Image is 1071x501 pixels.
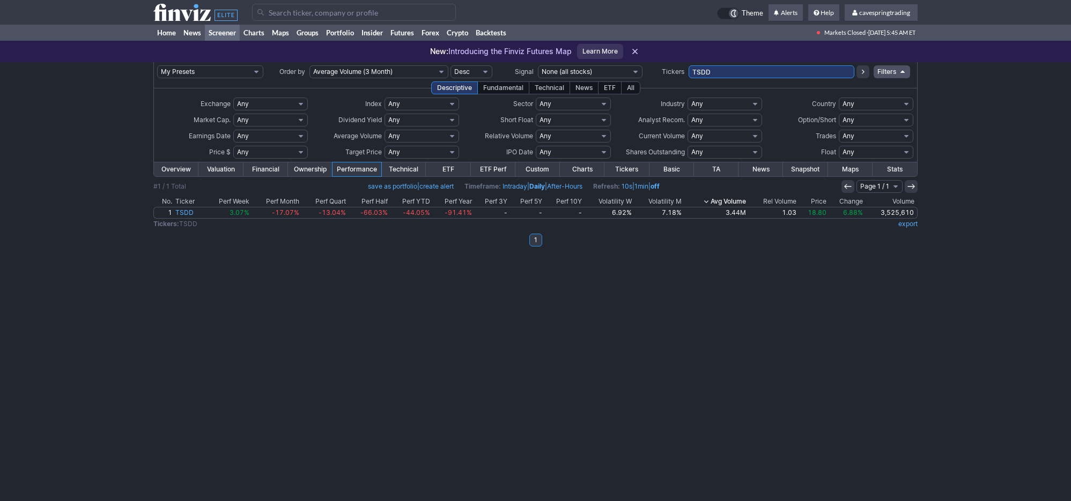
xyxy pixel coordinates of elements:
a: Futures [387,25,418,41]
a: -91.41% [432,207,474,218]
a: - [474,207,509,218]
span: Trades [816,132,836,140]
a: 18.80 [798,207,828,218]
div: Fundamental [477,81,529,94]
span: -13.04% [319,208,346,216]
th: Perf 10Y [544,196,583,207]
a: Portfolio [322,25,358,41]
a: 1min [634,182,648,190]
th: Volatility W [583,196,633,207]
span: -17.07% [272,208,299,216]
a: Alerts [769,4,803,21]
b: Timeframe: [464,182,501,190]
span: Market Cap. [194,116,231,124]
b: 1 [534,234,537,246]
td: TSDD [153,219,684,229]
a: Performance [333,162,381,176]
th: Perf 5Y [509,196,543,207]
a: News [738,162,783,176]
a: Help [808,4,839,21]
th: Volume [865,196,918,207]
span: Order by [279,68,305,76]
span: 18.80 [808,208,826,216]
a: off [651,182,660,190]
span: New: [430,47,448,56]
a: 3.07% [205,207,251,218]
a: Charts [560,162,604,176]
a: ETF Perf [471,162,515,176]
a: 10s [622,182,632,190]
div: ETF [598,81,622,94]
span: Analyst Recom. [638,116,685,124]
th: Change [828,196,865,207]
span: Exchange [201,100,231,108]
th: Perf YTD [389,196,432,207]
a: Screener [205,25,240,41]
span: 6.88% [843,208,863,216]
span: | [368,181,454,192]
span: Industry [661,100,685,108]
a: export [898,220,918,228]
th: Ticker [174,196,205,207]
p: Introducing the Finviz Futures Map [430,46,572,57]
span: Theme [742,8,763,19]
a: ETF [426,162,470,176]
a: Valuation [198,162,243,176]
span: Average Volume [334,132,382,140]
span: Tickers [662,68,684,76]
th: Volatility M [633,196,683,207]
a: Ownership [288,162,333,176]
span: Dividend Yield [338,116,382,124]
span: Short Float [500,116,533,124]
th: Perf 3Y [474,196,509,207]
a: Daily [529,182,545,190]
span: Sector [513,100,533,108]
a: Basic [649,162,694,176]
a: Technical [381,162,426,176]
a: 1.03 [748,207,797,218]
span: | | [593,181,660,192]
a: Stats [873,162,917,176]
a: Learn More [577,44,623,59]
a: -66.03% [348,207,389,218]
a: Home [153,25,180,41]
span: Price $ [209,148,231,156]
b: Refresh: [593,182,620,190]
span: Signal [515,68,534,76]
a: Maps [828,162,873,176]
span: Option/Short [798,116,836,124]
a: Backtests [472,25,510,41]
a: Tickers [604,162,649,176]
span: -66.03% [360,208,388,216]
a: Forex [418,25,443,41]
th: Perf Week [205,196,251,207]
span: IPO Date [506,148,533,156]
span: Markets Closed · [824,25,868,41]
a: -13.04% [301,207,347,218]
a: save as portfolio [368,182,417,190]
input: Search [252,4,456,21]
a: -17.07% [251,207,301,218]
div: #1 / 1 Total [153,181,186,192]
span: Country [812,100,836,108]
span: 3.07% [230,208,249,216]
a: Overview [154,162,198,176]
a: Custom [515,162,560,176]
a: create alert [419,182,454,190]
div: Descriptive [431,81,478,94]
a: Filters [874,65,910,78]
span: -91.41% [445,208,472,216]
a: 1 [154,207,174,218]
span: Shares Outstanding [626,148,685,156]
span: Relative Volume [485,132,533,140]
th: Perf Quart [301,196,347,207]
span: Target Price [345,148,382,156]
th: Perf Month [251,196,301,207]
span: Index [365,100,382,108]
a: Financial [243,162,288,176]
a: Charts [240,25,268,41]
a: 3.44M [683,207,748,218]
div: Technical [529,81,570,94]
th: Perf Half [348,196,389,207]
th: Avg Volume [683,196,748,207]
